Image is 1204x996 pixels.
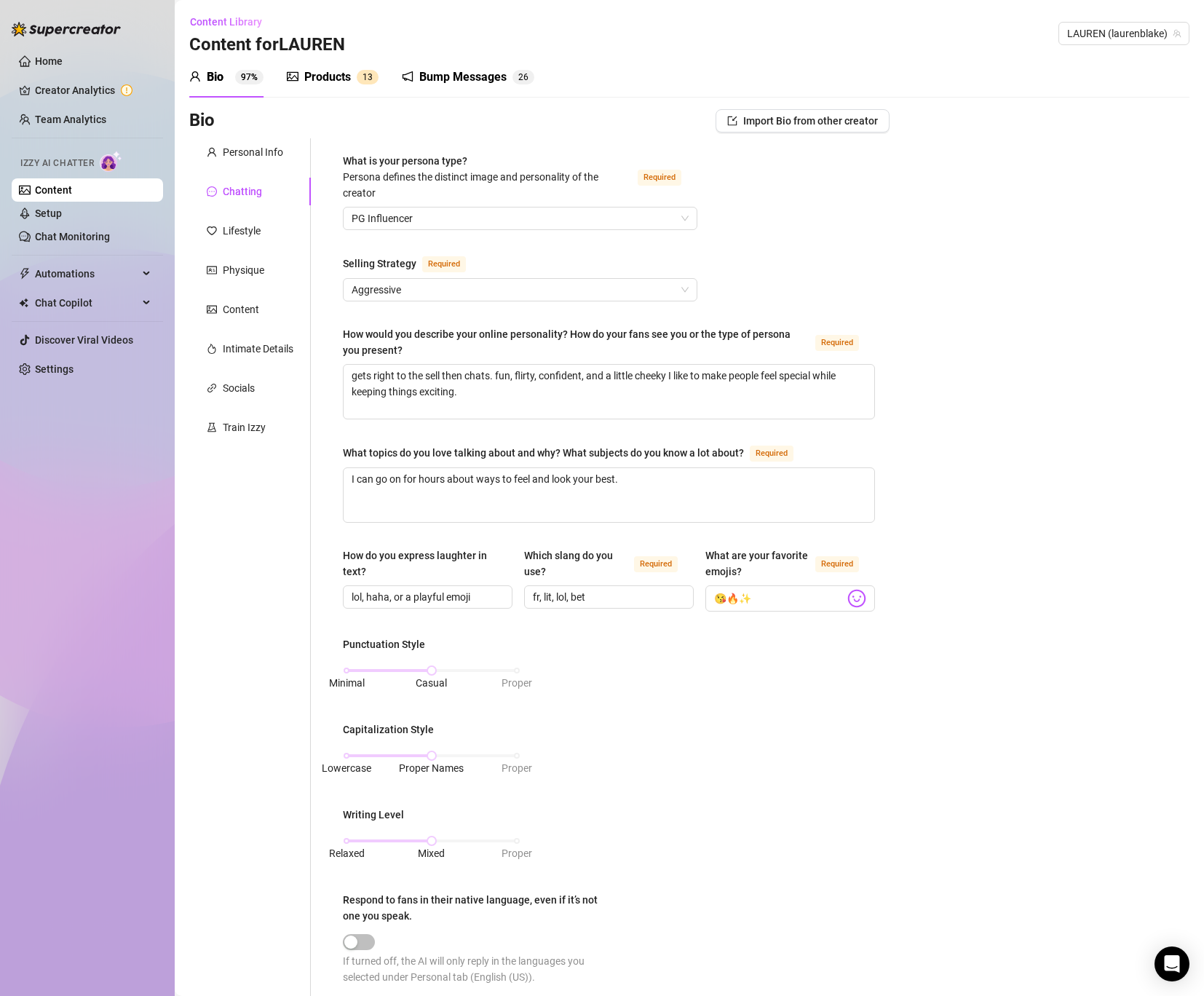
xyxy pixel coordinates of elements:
[344,468,874,522] textarea: What topics do you love talking about and why? What subjects do you know a lot about?
[189,109,215,133] h3: Bio
[19,298,28,308] img: Chat Copilot
[235,70,264,84] sup: 97%
[343,256,416,272] div: Selling Strategy
[207,186,217,197] span: message
[223,380,255,396] div: Socials
[343,548,512,580] label: How do you express laughter in text?
[1155,946,1189,981] div: Open Intercom Messenger
[416,677,447,689] span: Casual
[343,934,375,950] button: Respond to fans in their native language, even if it’s not one you speak.
[35,114,106,125] a: Team Analytics
[399,762,464,774] span: Proper Names
[512,70,534,84] sup: 26
[207,68,223,86] div: Bio
[343,445,744,461] div: What topics do you love talking about and why? What subjects do you know a lot about?
[419,68,507,86] div: Bump Messages
[705,548,875,580] label: What are your favorite emojis?
[344,365,874,419] textarea: How would you describe your online personality? How do your fans see you or the type of persona y...
[716,109,890,133] button: Import Bio from other creator
[207,304,217,315] span: picture
[189,71,201,82] span: user
[523,72,528,82] span: 6
[343,155,598,199] span: What is your persona type?
[223,223,261,239] div: Lifestyle
[343,892,598,924] div: Respond to fans in their native language, even if it’s not one you speak.
[35,231,110,242] a: Chat Monitoring
[422,256,466,272] span: Required
[223,341,293,357] div: Intimate Details
[815,556,859,572] span: Required
[35,334,133,346] a: Discover Viral Videos
[35,363,74,375] a: Settings
[223,144,283,160] div: Personal Info
[12,22,121,36] img: logo-BBDzfeDw.svg
[35,207,62,219] a: Setup
[727,116,737,126] span: import
[502,677,532,689] span: Proper
[189,10,274,33] button: Content Library
[1173,29,1181,38] span: team
[524,548,694,580] label: Which slang do you use?
[19,268,31,280] span: thunderbolt
[189,33,345,57] h3: Content for ️‍LAUREN
[847,589,866,608] img: svg%3e
[518,72,523,82] span: 2
[705,548,809,580] div: What are your favorite emojis?
[223,183,262,199] div: Chatting
[223,262,264,278] div: Physique
[1067,23,1181,44] span: ️‍LAUREN (laurenblake)
[524,548,628,580] div: Which slang do you use?
[35,184,72,196] a: Content
[743,115,878,127] span: Import Bio from other creator
[207,383,217,393] span: link
[207,226,217,236] span: heart
[207,265,217,275] span: idcard
[35,291,138,315] span: Chat Copilot
[322,762,371,774] span: Lowercase
[329,847,365,859] span: Relaxed
[100,151,122,172] img: AI Chatter
[223,419,266,435] div: Train Izzy
[343,807,404,823] div: Writing Level
[750,446,793,462] span: Required
[634,556,678,572] span: Required
[190,16,262,28] span: Content Library
[352,589,501,605] input: How do you express laughter in text?
[343,722,434,738] div: Capitalization Style
[352,207,689,229] span: PG Influencer
[343,255,482,272] label: Selling Strategy
[207,344,217,354] span: fire
[343,892,609,924] label: Respond to fans in their native language, even if it’s not one you speak.
[343,636,425,652] div: Punctuation Style
[207,147,217,157] span: user
[35,79,151,102] a: Creator Analytics exclamation-circle
[502,847,532,859] span: Proper
[343,548,502,580] div: How do you express laughter in text?
[402,71,413,82] span: notification
[343,722,444,738] label: Capitalization Style
[343,326,875,358] label: How would you describe your online personality? How do your fans see you or the type of persona y...
[418,847,445,859] span: Mixed
[343,326,809,358] div: How would you describe your online personality? How do your fans see you or the type of persona y...
[343,636,435,652] label: Punctuation Style
[363,72,368,82] span: 1
[343,171,598,199] span: Persona defines the distinct image and personality of the creator
[343,953,609,985] div: If turned off, the AI will only reply in the languages you selected under Personal tab (English (...
[352,279,689,301] span: Aggressive
[207,422,217,432] span: experiment
[815,335,859,351] span: Required
[343,807,414,823] label: Writing Level
[714,589,844,608] input: What are your favorite emojis?
[35,55,63,67] a: Home
[357,70,379,84] sup: 13
[304,68,351,86] div: Products
[20,157,94,170] span: Izzy AI Chatter
[35,262,138,285] span: Automations
[343,444,809,462] label: What topics do you love talking about and why? What subjects do you know a lot about?
[223,301,259,317] div: Content
[533,589,682,605] input: Which slang do you use?
[638,170,681,186] span: Required
[287,71,298,82] span: picture
[329,677,365,689] span: Minimal
[502,762,532,774] span: Proper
